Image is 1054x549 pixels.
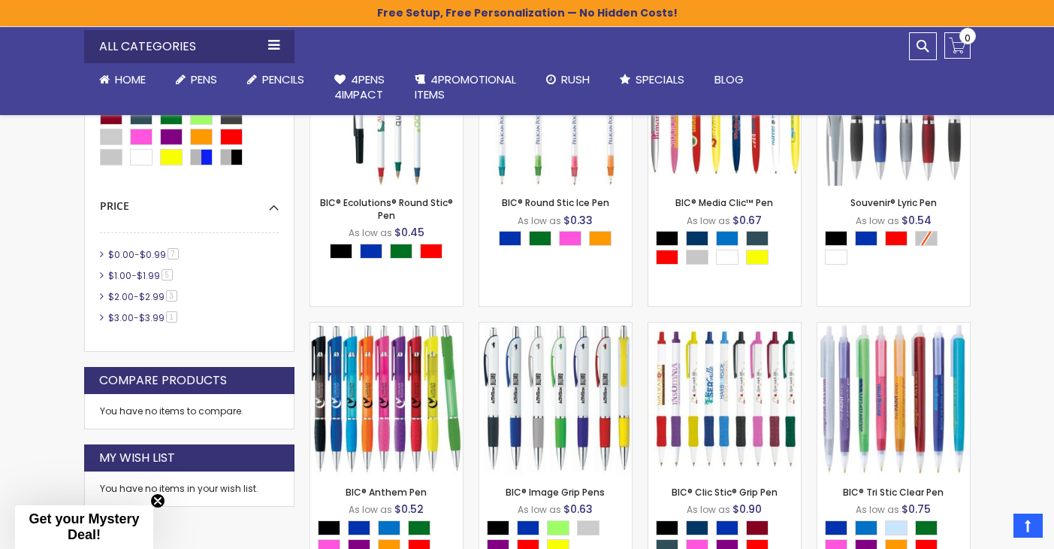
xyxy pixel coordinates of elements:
[320,196,453,221] a: BIC® Ecolutions® Round Stic® Pen
[746,231,769,246] div: Forest Green
[716,520,738,535] div: Blue
[346,486,427,499] a: BIC® Anthem Pen
[944,32,971,59] a: 0
[732,502,762,517] span: $0.90
[855,520,877,535] div: Blue Light
[901,213,932,228] span: $0.54
[150,493,165,508] button: Close teaser
[310,323,463,475] img: BIC® Anthem Pen
[166,290,177,302] span: 3
[104,269,178,282] a: $1.00-$1.995
[191,71,217,87] span: Pens
[232,63,319,96] a: Pencils
[672,486,778,499] a: BIC® Clic Stic® Grip Pen
[108,290,134,303] span: $2.00
[686,520,708,535] div: Navy Blue
[825,231,970,268] div: Select A Color
[563,502,593,517] span: $0.63
[687,503,730,516] span: As low as
[686,231,708,246] div: Navy Blue
[648,323,801,475] img: BIC® Clic Stic® Grip Pen
[506,486,605,499] a: BIC® Image Grip Pens
[499,231,521,246] div: Blue
[687,214,730,227] span: As low as
[400,63,531,112] a: 4PROMOTIONALITEMS
[168,248,179,259] span: 7
[161,63,232,96] a: Pens
[100,483,279,495] div: You have no items in your wish list.
[390,244,412,259] div: Green
[108,269,131,282] span: $1.00
[479,323,632,475] img: BIC® Image Grip Pens
[162,269,173,281] span: 5
[843,486,944,499] a: BIC® Tri Stic Clear Pen
[531,63,605,96] a: Rush
[518,214,561,227] span: As low as
[856,214,899,227] span: As low as
[577,520,599,535] div: Grey Light
[636,71,684,87] span: Specials
[885,231,908,246] div: Red
[108,311,134,324] span: $3.00
[502,196,609,209] a: BIC® Round Stic Ice Pen
[856,503,899,516] span: As low as
[716,231,738,246] div: Blue Light
[360,244,382,259] div: Blue
[965,31,971,45] span: 0
[714,71,744,87] span: Blog
[850,196,937,209] a: Souvenir® Lyric Pen
[589,231,612,246] div: Orange
[108,248,134,261] span: $0.00
[559,231,581,246] div: Pink
[517,520,539,535] div: Blue
[310,322,463,335] a: BIC® Anthem Pen
[746,520,769,535] div: Burgundy
[84,394,294,429] div: You have no items to compare.
[348,520,370,535] div: Blue
[104,248,184,261] a: $0.00-$0.997
[1013,514,1043,538] a: Top
[648,322,801,335] a: BIC® Clic Stic® Grip Pen
[901,502,931,517] span: $0.75
[330,244,450,262] div: Select A Color
[115,71,146,87] span: Home
[84,63,161,96] a: Home
[394,225,424,240] span: $0.45
[656,231,801,268] div: Select A Color
[408,520,430,535] div: Green
[915,520,938,535] div: Green
[656,250,678,265] div: Red
[885,520,908,535] div: Clear
[15,505,153,549] div: Get your Mystery Deal!Close teaser
[319,63,400,112] a: 4Pens4impact
[415,71,516,102] span: 4PROMOTIONAL ITEMS
[137,269,160,282] span: $1.99
[262,71,304,87] span: Pencils
[855,231,877,246] div: Blue
[420,244,442,259] div: Red
[29,511,139,542] span: Get your Mystery Deal!
[104,290,183,303] a: $2.00-$2.993
[817,323,970,475] img: BIC® Tri Stic Clear Pen
[605,63,699,96] a: Specials
[686,250,708,265] div: Silver
[334,71,385,102] span: 4Pens 4impact
[140,248,166,261] span: $0.99
[487,520,509,535] div: Black
[825,231,847,246] div: Black
[656,520,678,535] div: Black
[479,322,632,335] a: BIC® Image Grip Pens
[349,503,392,516] span: As low as
[99,450,175,466] strong: My Wish List
[166,311,177,323] span: 1
[330,244,352,259] div: Black
[825,250,847,265] div: White
[394,502,424,517] span: $0.52
[675,196,773,209] a: BIC® Media Clic™ Pen
[99,372,227,389] strong: Compare Products
[139,311,165,324] span: $3.99
[699,63,759,96] a: Blog
[518,503,561,516] span: As low as
[378,520,400,535] div: Blue Light
[318,520,340,535] div: Black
